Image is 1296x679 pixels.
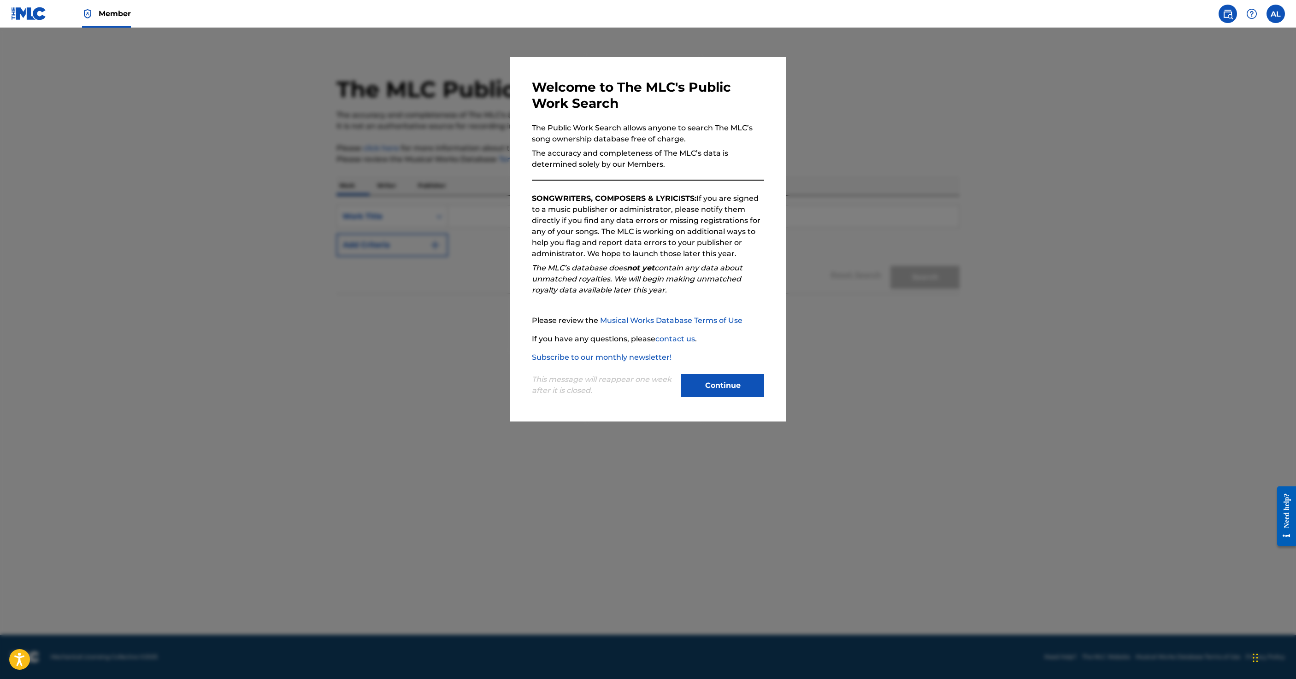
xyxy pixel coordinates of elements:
[99,8,131,19] span: Member
[655,334,695,343] a: contact us
[1246,8,1257,19] img: help
[1267,5,1285,23] div: User Menu
[532,193,764,259] p: If you are signed to a music publisher or administrator, please notify them directly if you find ...
[11,7,47,20] img: MLC Logo
[532,334,764,345] p: If you have any questions, please .
[1219,5,1237,23] a: Public Search
[532,194,696,203] strong: SONGWRITERS, COMPOSERS & LYRICISTS:
[532,374,676,396] p: This message will reappear one week after it is closed.
[532,148,764,170] p: The accuracy and completeness of The MLC’s data is determined solely by our Members.
[600,316,742,325] a: Musical Works Database Terms of Use
[532,79,764,111] h3: Welcome to The MLC's Public Work Search
[532,315,764,326] p: Please review the
[1222,8,1233,19] img: search
[1253,644,1258,672] div: Drag
[1270,472,1296,561] iframe: Resource Center
[82,8,93,19] img: Top Rightsholder
[1243,5,1261,23] div: Help
[681,374,764,397] button: Continue
[532,353,672,362] a: Subscribe to our monthly newsletter!
[532,263,742,294] em: The MLC’s database does contain any data about unmatched royalties. We will begin making unmatche...
[627,263,654,272] strong: not yet
[1250,635,1296,679] iframe: Chat Widget
[532,123,764,145] p: The Public Work Search allows anyone to search The MLC’s song ownership database free of charge.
